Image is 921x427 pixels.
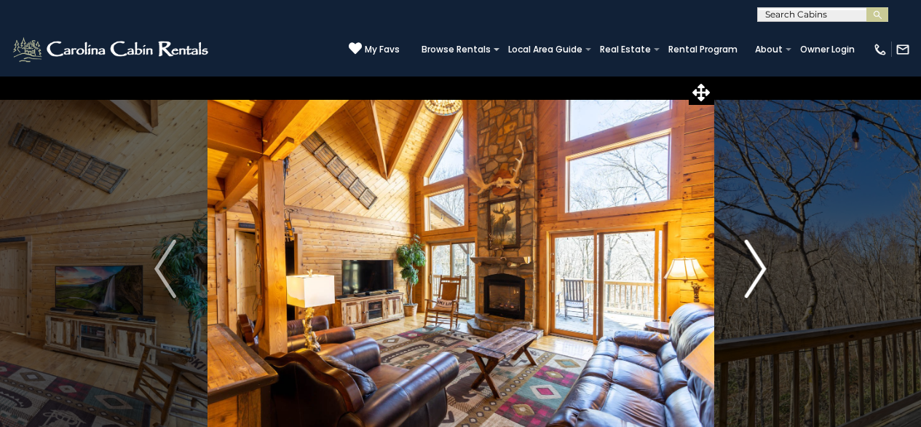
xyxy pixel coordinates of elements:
a: Rental Program [661,39,745,60]
img: mail-regular-white.png [896,42,910,57]
a: Owner Login [793,39,862,60]
img: arrow [154,240,176,298]
a: About [748,39,790,60]
img: White-1-2.png [11,35,213,64]
a: Local Area Guide [501,39,590,60]
img: phone-regular-white.png [873,42,888,57]
span: My Favs [365,43,400,56]
a: Real Estate [593,39,658,60]
a: My Favs [349,42,400,57]
img: arrow [745,240,767,298]
a: Browse Rentals [414,39,498,60]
